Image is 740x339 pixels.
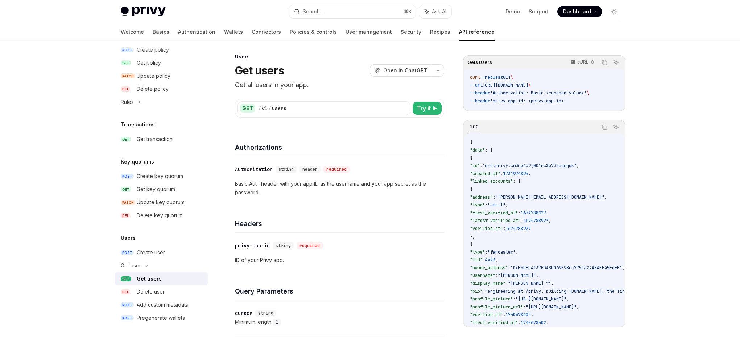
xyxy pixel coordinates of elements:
span: 1674788927 [523,218,549,223]
span: POST [121,174,134,179]
div: Create user [137,248,165,257]
span: "fid" [470,257,483,263]
span: : [505,281,508,286]
a: Policies & controls [290,23,337,41]
span: GET [121,187,131,192]
span: "username" [470,273,495,278]
span: , [549,218,551,223]
span: header [302,166,318,172]
button: Ask AI [419,5,451,18]
span: : [508,265,510,271]
span: "data" [470,147,485,153]
span: --url [470,82,483,88]
a: GETGet policy [115,56,208,69]
a: Basics [153,23,169,41]
span: --request [480,74,503,80]
span: : [485,202,488,208]
a: POSTCreate user [115,246,208,259]
span: "first_verified_at" [470,320,518,326]
span: DEL [121,289,130,295]
span: Gets Users [468,60,492,65]
span: , [495,257,498,263]
a: Recipes [430,23,450,41]
a: Security [401,23,421,41]
div: Users [235,53,444,60]
div: Pregenerate wallets [137,314,185,322]
button: Ask AI [611,58,621,67]
span: : [503,312,505,318]
div: 200 [468,122,481,131]
div: v1 [262,105,268,112]
a: API reference [459,23,495,41]
div: Get key quorum [137,185,175,194]
p: Basic Auth header with your app ID as the username and your app secret as the password. [235,179,444,197]
span: 1674788927 [505,226,531,231]
span: DEL [121,213,130,218]
a: GETGet transaction [115,133,208,146]
span: , [505,202,508,208]
span: "display_name" [470,281,505,286]
span: "linked_accounts" [470,178,513,184]
div: / [258,105,261,112]
span: "type" [470,249,485,255]
span: , [546,210,549,216]
a: PATCHUpdate key quorum [115,196,208,209]
span: string [278,166,294,172]
span: 'privy-app-id: <privy-app-id>' [490,98,566,104]
h5: Key quorums [121,157,154,166]
button: Search...⌘K [289,5,416,18]
span: "created_at" [470,171,500,177]
span: "bio" [470,288,483,294]
span: , [604,194,607,200]
div: users [272,105,286,112]
a: Wallets [224,23,243,41]
a: Demo [505,8,520,15]
span: Ask AI [432,8,446,15]
div: Update key quorum [137,198,185,207]
div: Add custom metadata [137,300,189,309]
span: [URL][DOMAIN_NAME] [483,82,528,88]
h5: Transactions [121,120,155,129]
span: "type" [470,202,485,208]
span: POST [121,250,134,255]
a: Support [529,8,549,15]
span: : [483,257,485,263]
span: DEL [121,86,130,92]
button: Open in ChatGPT [370,64,432,77]
span: Dashboard [563,8,591,15]
p: cURL [577,59,588,65]
button: Toggle dark mode [608,6,620,17]
span: 1740678402 [505,312,531,318]
a: User management [346,23,392,41]
button: Ask AI [611,122,621,132]
div: / [268,105,271,112]
span: "[URL][DOMAIN_NAME]" [516,296,566,302]
a: PATCHUpdate policy [115,69,208,82]
span: , [546,320,549,326]
h4: Headers [235,219,444,229]
span: : [523,304,526,310]
span: }, [470,234,475,239]
a: GETGet users [115,272,208,285]
span: , [576,163,579,169]
span: 1731974895 [503,171,528,177]
h4: Query Parameters [235,286,444,296]
span: 1674788927 [521,210,546,216]
p: ID of your Privy app. [235,256,444,265]
span: : [ [513,178,521,184]
a: POSTPregenerate wallets [115,311,208,324]
span: : [513,296,516,302]
span: "[PERSON_NAME]" [498,273,536,278]
span: ⌘ K [404,9,412,15]
img: light logo [121,7,166,17]
span: : [480,163,483,169]
span: "farcaster" [488,249,516,255]
div: Get users [137,274,162,283]
span: --header [470,90,490,96]
a: Connectors [252,23,281,41]
span: "did:privy:cm3np4u9j001rc8b73seqmqqk" [483,163,576,169]
a: DELDelete key quorum [115,209,208,222]
div: Delete key quorum [137,211,183,220]
span: { [470,139,472,145]
h4: Authorizations [235,142,444,152]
